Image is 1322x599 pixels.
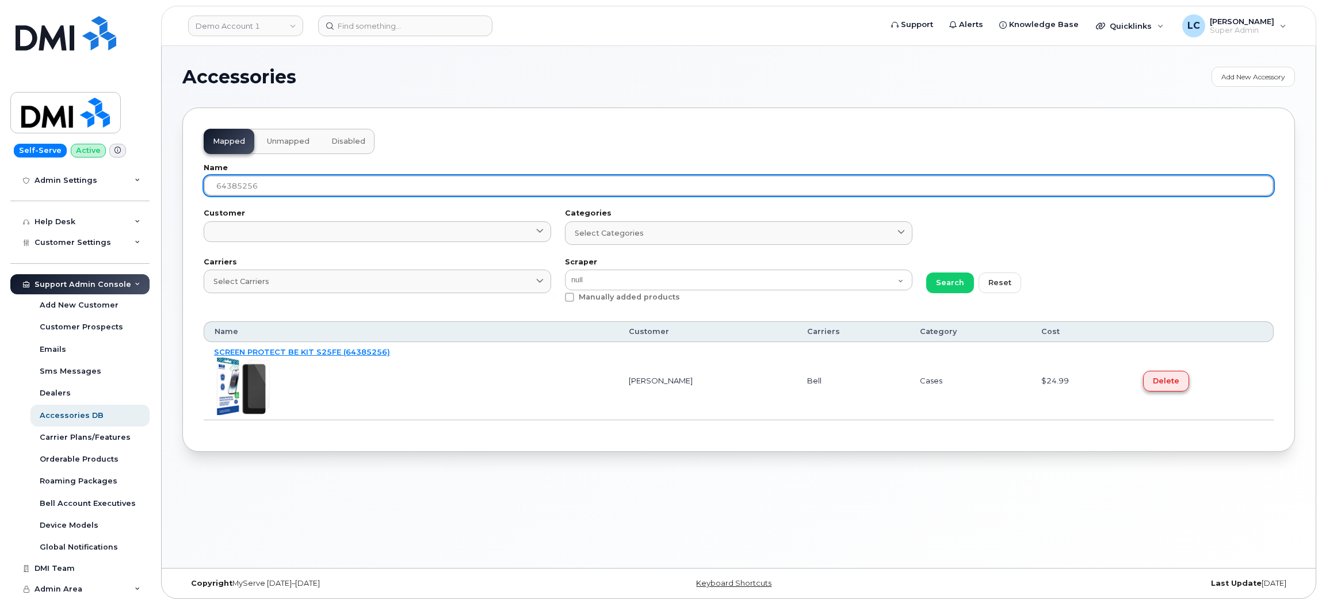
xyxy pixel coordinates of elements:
td: Bell [797,342,910,420]
th: Cost [1031,321,1133,342]
span: Disabled [331,137,365,146]
th: Category [910,321,1031,342]
button: Search [926,272,974,293]
strong: Copyright [191,579,232,588]
a: Keyboard Shortcuts [696,579,771,588]
span: Search [936,277,964,288]
img: thumb_image-20250915-161621.png [214,358,272,415]
a: Select Carriers [204,270,551,293]
label: Carriers [204,259,551,266]
span: Select Categories [575,228,644,239]
button: Reset [979,272,1021,293]
span: Manually added products [579,293,680,301]
a: Add New Accessory [1212,67,1295,87]
div: Products with null or empty string values in scraper field. Please, uncheck if you want to search... [565,293,912,308]
td: $24.99 [1031,342,1133,420]
label: Customer [204,210,551,217]
th: Carriers [797,321,910,342]
strong: Last Update [1211,579,1262,588]
span: Unmapped [267,137,310,146]
div: [DATE] [924,579,1295,588]
span: Reset [988,277,1011,288]
a: SCREEN PROTECT BE KIT S25FE (64385256) [214,347,390,356]
label: Name [204,164,1274,172]
td: [PERSON_NAME] [618,342,797,420]
label: Categories [565,210,912,217]
a: Select Categories [565,221,912,245]
span: Delete [1153,375,1179,386]
span: Accessories [182,68,296,86]
button: Delete [1143,371,1189,391]
div: MyServe [DATE]–[DATE] [182,579,553,588]
label: Scraper [565,259,912,266]
th: Name [204,321,618,342]
td: Cases [910,342,1031,420]
input: Manually added products [551,293,557,298]
th: Customer [618,321,797,342]
span: Select Carriers [213,276,269,287]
